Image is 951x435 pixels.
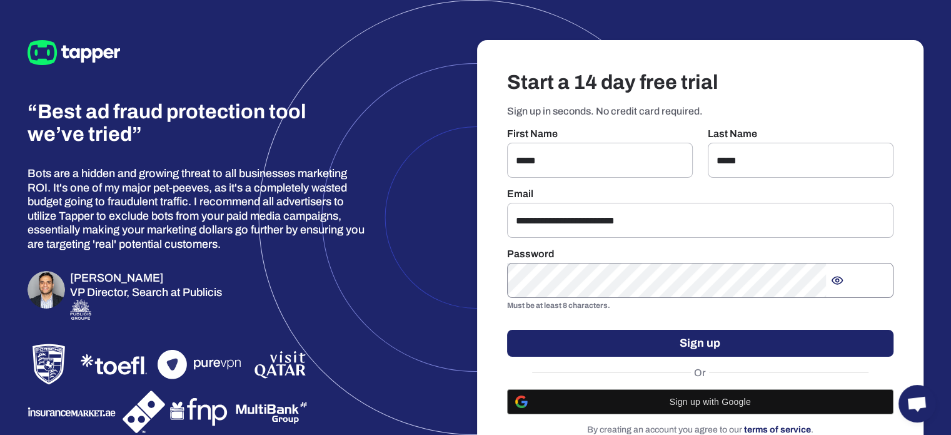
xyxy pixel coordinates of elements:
[691,367,709,379] span: Or
[507,300,894,312] p: Must be at least 8 characters.
[507,330,894,357] button: Sign up
[28,166,368,251] p: Bots are a hidden and growing threat to all businesses marketing ROI. It's one of my major pet-pe...
[507,105,894,118] p: Sign up in seconds. No credit card required.
[75,349,153,380] img: TOEFL
[235,396,308,428] img: Multibank
[70,271,222,285] h6: [PERSON_NAME]
[826,269,848,292] button: Show password
[507,70,894,95] h3: Start a 14 day free trial
[158,350,248,379] img: PureVPN
[70,299,91,320] img: Publicis
[507,128,693,140] p: First Name
[28,271,65,309] img: Omar Zahriyeh
[70,285,222,300] p: VP Director, Search at Publicis
[507,248,894,260] p: Password
[28,404,118,421] img: InsuranceMarket
[708,128,893,140] p: Last Name
[535,397,886,407] span: Sign up with Google
[123,391,165,433] img: Dominos
[898,385,936,422] div: Open chat
[744,425,811,434] a: terms of service
[28,101,313,147] h3: “Best ad fraud protection tool we’ve tried”
[253,349,308,381] img: VisitQatar
[170,394,230,429] img: FNP
[507,389,894,414] button: Sign up with Google
[28,343,70,386] img: Porsche
[507,188,894,200] p: Email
